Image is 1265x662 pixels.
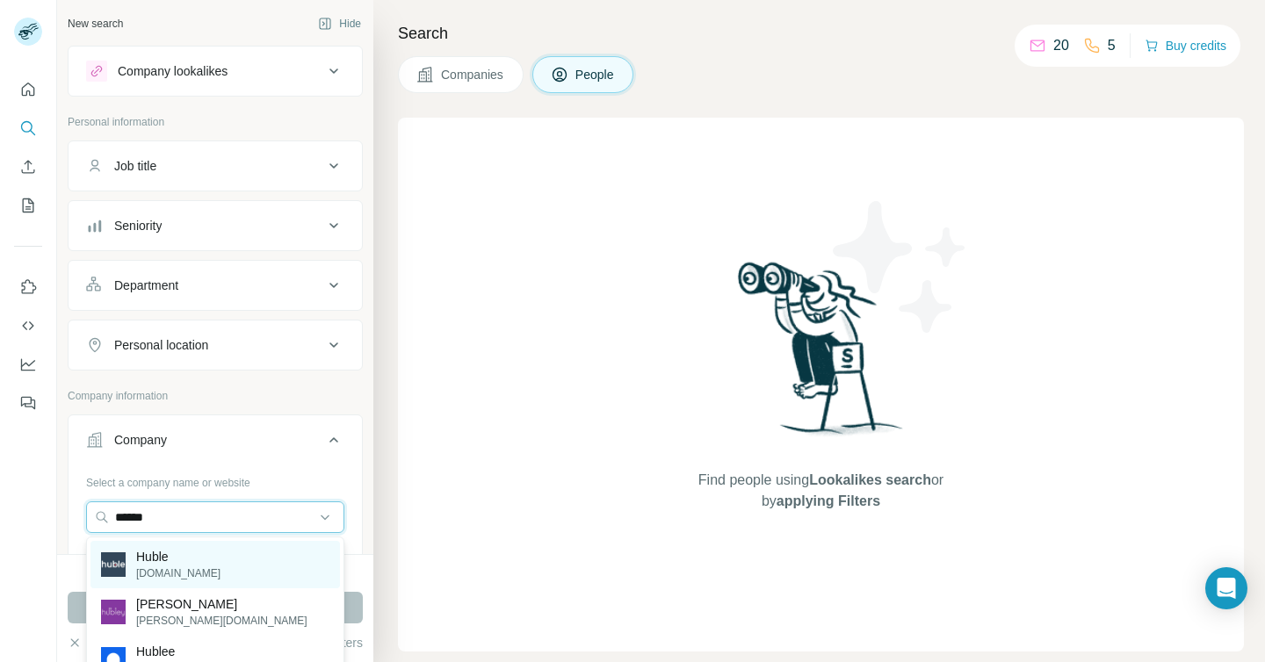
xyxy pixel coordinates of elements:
p: Huble [136,548,220,565]
div: Seniority [114,217,162,234]
button: Feedback [14,387,42,419]
button: Company lookalikes [69,50,362,92]
button: My lists [14,190,42,221]
p: [PERSON_NAME][DOMAIN_NAME] [136,613,307,629]
p: 20 [1053,35,1069,56]
button: Seniority [69,205,362,247]
span: People [575,66,616,83]
button: Search [14,112,42,144]
button: Department [69,264,362,306]
button: Dashboard [14,349,42,380]
span: applying Filters [777,493,880,508]
div: New search [68,16,123,32]
button: Job title [69,145,362,187]
button: Hide [306,11,373,37]
img: Hubley [101,600,126,624]
img: Surfe Illustration - Woman searching with binoculars [730,257,913,453]
p: Hublee [136,643,220,660]
button: Clear [68,634,118,651]
div: Company [114,431,167,449]
span: Companies [441,66,505,83]
button: Use Surfe API [14,310,42,342]
img: Surfe Illustration - Stars [821,188,979,346]
button: Enrich CSV [14,151,42,183]
div: Select a company name or website [86,468,344,491]
div: Department [114,277,178,294]
p: Personal information [68,114,363,130]
div: Company lookalikes [118,62,228,80]
span: Lookalikes search [809,472,931,487]
p: [DOMAIN_NAME] [136,565,220,581]
div: Job title [114,157,156,175]
button: Company [69,419,362,468]
div: Open Intercom Messenger [1205,567,1247,609]
button: Personal location [69,324,362,366]
button: Use Surfe on LinkedIn [14,271,42,303]
p: Company information [68,388,363,404]
button: Quick start [14,74,42,105]
img: Huble [101,552,126,577]
button: Buy credits [1145,33,1226,58]
h4: Search [398,21,1244,46]
p: [PERSON_NAME] [136,595,307,613]
p: 5 [1108,35,1116,56]
div: Personal location [114,336,208,354]
span: Find people using or by [680,470,961,512]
